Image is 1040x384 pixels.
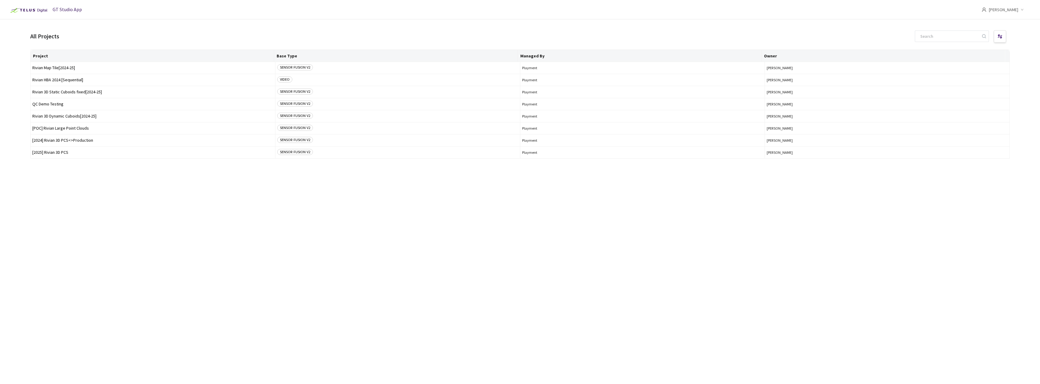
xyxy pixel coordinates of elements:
th: Base Type [274,50,518,62]
span: Playment [522,138,763,143]
span: GT Studio App [53,6,82,12]
span: Rivian Map Tile[2024-25] [32,66,273,70]
span: down [1021,8,1024,11]
span: Playment [522,114,763,118]
button: [PERSON_NAME] [767,102,1008,106]
span: SENSOR FUSION V2 [277,149,313,155]
button: [PERSON_NAME] [767,126,1008,131]
span: Rivian 3D Static Cuboids fixed[2024-25] [32,90,273,94]
span: Playment [522,150,763,155]
button: [PERSON_NAME] [767,114,1008,118]
span: SENSOR FUSION V2 [277,113,313,119]
img: Telus [7,5,49,15]
span: Rivian HBA 2024 [Sequential] [32,78,273,82]
span: user [982,7,986,12]
span: Playment [522,126,763,131]
span: [2025] Rivian 3D PCS [32,150,273,155]
th: Managed By [518,50,762,62]
span: VIDEO [277,76,292,82]
span: Playment [522,66,763,70]
span: Playment [522,102,763,106]
button: [PERSON_NAME] [767,90,1008,94]
span: SENSOR FUSION V2 [277,89,313,95]
th: Project [31,50,274,62]
span: SENSOR FUSION V2 [277,125,313,131]
button: [PERSON_NAME] [767,150,1008,155]
th: Owner [762,50,1005,62]
span: SENSOR FUSION V2 [277,64,313,70]
input: Search [917,31,981,42]
button: [PERSON_NAME] [767,138,1008,143]
span: Playment [522,90,763,94]
span: SENSOR FUSION V2 [277,101,313,107]
span: [POC] Rivian Large Point Clouds [32,126,273,131]
div: All Projects [30,31,59,41]
button: [PERSON_NAME] [767,66,1008,70]
span: [2024] Rivian 3D PCS<>Production [32,138,273,143]
button: [PERSON_NAME] [767,78,1008,82]
span: Playment [522,78,763,82]
span: SENSOR FUSION V2 [277,137,313,143]
span: Rivian 3D Dynamic Cuboids[2024-25] [32,114,273,118]
span: QC Demo Testing [32,102,273,106]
